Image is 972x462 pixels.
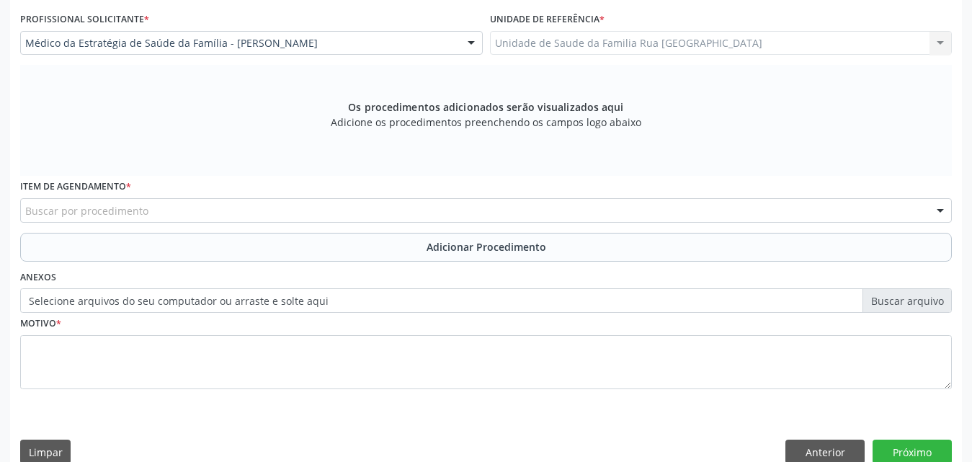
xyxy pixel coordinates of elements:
[427,239,546,254] span: Adicionar Procedimento
[25,203,148,218] span: Buscar por procedimento
[331,115,641,130] span: Adicione os procedimentos preenchendo os campos logo abaixo
[348,99,623,115] span: Os procedimentos adicionados serão visualizados aqui
[25,36,453,50] span: Médico da Estratégia de Saúde da Família - [PERSON_NAME]
[20,267,56,289] label: Anexos
[490,9,605,31] label: Unidade de referência
[20,9,149,31] label: Profissional Solicitante
[20,313,61,335] label: Motivo
[20,233,952,262] button: Adicionar Procedimento
[20,176,131,198] label: Item de agendamento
